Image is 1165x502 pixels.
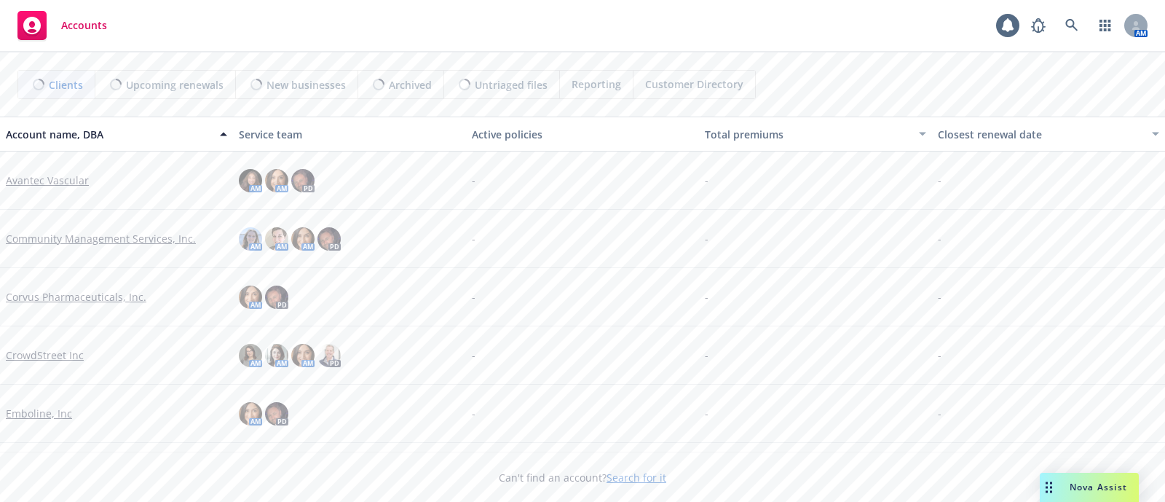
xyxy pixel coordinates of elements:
img: photo [239,344,262,367]
img: photo [317,344,341,367]
a: Accounts [12,5,113,46]
img: photo [265,344,288,367]
div: Drag to move [1040,473,1058,502]
span: - [472,406,475,421]
a: Corvus Pharmaceuticals, Inc. [6,289,146,305]
img: photo [239,169,262,192]
a: Avantec Vascular [6,173,89,188]
div: Total premiums [705,127,910,142]
button: Service team [233,117,466,152]
a: Search [1057,11,1086,40]
img: photo [317,227,341,251]
span: - [472,231,475,246]
div: Closest renewal date [938,127,1143,142]
img: photo [265,402,288,425]
img: photo [239,227,262,251]
img: photo [239,286,262,309]
a: Switch app [1091,11,1120,40]
img: photo [291,227,315,251]
a: Emboline, Inc [6,406,72,421]
button: Closest renewal date [932,117,1165,152]
span: - [938,173,941,188]
span: Nova Assist [1070,481,1127,493]
img: photo [239,402,262,425]
span: - [472,348,475,363]
span: - [938,289,941,305]
a: CrowdStreet Inc [6,348,84,363]
img: photo [291,169,315,192]
span: - [705,231,708,246]
button: Total premiums [699,117,932,152]
button: Active policies [466,117,699,152]
span: Upcoming renewals [126,77,224,93]
span: Customer Directory [645,77,743,92]
span: New businesses [266,77,346,93]
span: Reporting [572,77,621,92]
span: - [705,348,708,363]
span: - [705,173,708,188]
span: Accounts [61,20,107,31]
span: Archived [389,77,432,93]
a: Search for it [607,471,666,485]
img: photo [265,169,288,192]
span: - [938,231,941,246]
div: Account name, DBA [6,127,211,142]
a: Community Management Services, Inc. [6,231,196,246]
button: Nova Assist [1040,473,1139,502]
span: - [938,348,941,363]
img: photo [291,344,315,367]
span: Can't find an account? [499,470,666,485]
div: Active policies [472,127,693,142]
span: Clients [49,77,83,93]
span: - [472,289,475,305]
img: photo [265,227,288,251]
div: Service team [239,127,460,142]
span: - [705,289,708,305]
span: - [938,406,941,421]
a: Report a Bug [1024,11,1053,40]
span: - [472,173,475,188]
img: photo [265,286,288,309]
span: - [705,406,708,421]
span: Untriaged files [475,77,548,93]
